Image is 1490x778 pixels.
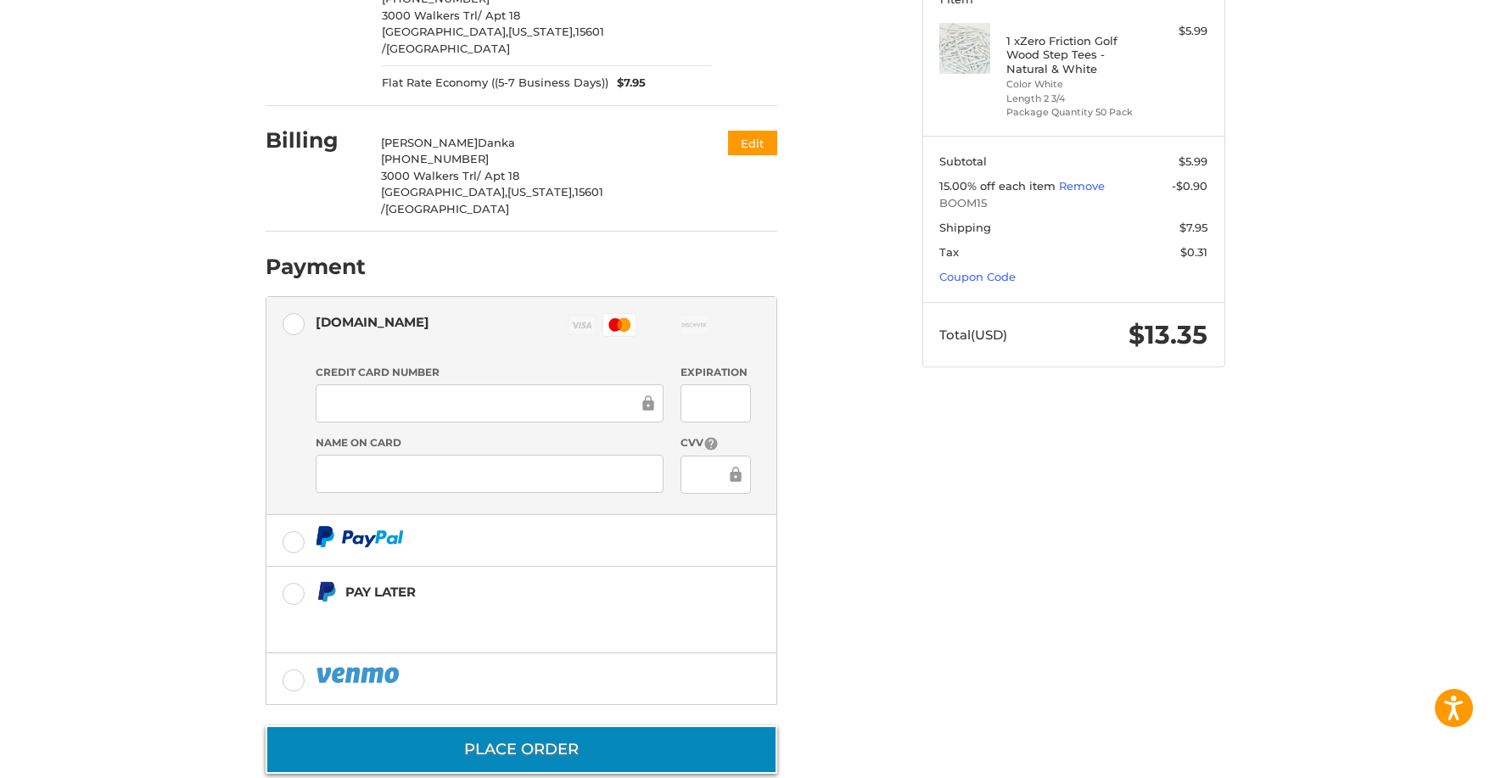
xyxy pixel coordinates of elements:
a: Remove [1059,179,1105,193]
label: Expiration [681,365,751,380]
span: -$0.90 [1172,179,1207,193]
span: 15.00% off each item [939,179,1059,193]
h4: 1 x Zero Friction Golf Wood Step Tees - Natural & White [1006,34,1136,76]
span: Flat Rate Economy ((5-7 Business Days)) [382,75,608,92]
iframe: Google Customer Reviews [1350,732,1490,778]
li: Color White [1006,77,1136,92]
h2: Payment [266,254,366,280]
div: Pay Later [345,578,670,606]
div: [DOMAIN_NAME] [316,308,429,336]
img: PayPal icon [316,526,404,547]
label: CVV [681,435,751,451]
li: Length 2 3/4 [1006,92,1136,106]
span: $5.99 [1179,154,1207,168]
span: $7.95 [608,75,646,92]
div: $5.99 [1140,23,1207,40]
span: Total (USD) [939,327,1007,343]
h2: Billing [266,127,365,154]
button: Place Order [266,725,777,774]
span: 3000 Walkers Trl [381,169,477,182]
span: Subtotal [939,154,987,168]
span: 15601 / [382,25,604,55]
span: $13.35 [1129,319,1207,350]
span: Shipping [939,221,991,234]
span: [US_STATE], [508,25,575,38]
span: Tax [939,245,959,259]
span: [US_STATE], [507,185,574,199]
span: [PERSON_NAME] [381,136,478,149]
span: / Apt 18 [477,169,519,182]
span: Danka [478,136,515,149]
span: 3000 Walkers Trl [382,8,478,22]
span: [PHONE_NUMBER] [381,152,489,165]
li: Package Quantity 50 Pack [1006,105,1136,120]
span: [GEOGRAPHIC_DATA], [381,185,507,199]
span: [GEOGRAPHIC_DATA] [385,202,509,215]
button: Edit [728,131,777,155]
label: Name on Card [316,435,664,451]
span: / Apt 18 [478,8,520,22]
a: Coupon Code [939,270,1016,283]
img: PayPal icon [316,664,402,686]
span: [GEOGRAPHIC_DATA], [382,25,508,38]
span: 15601 / [381,185,603,215]
iframe: PayPal Message 1 [316,606,670,632]
label: Credit Card Number [316,365,664,380]
img: Pay Later icon [316,581,337,602]
span: $0.31 [1180,245,1207,259]
span: [GEOGRAPHIC_DATA] [386,42,510,55]
span: $7.95 [1179,221,1207,234]
span: BOOM15 [939,195,1207,212]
